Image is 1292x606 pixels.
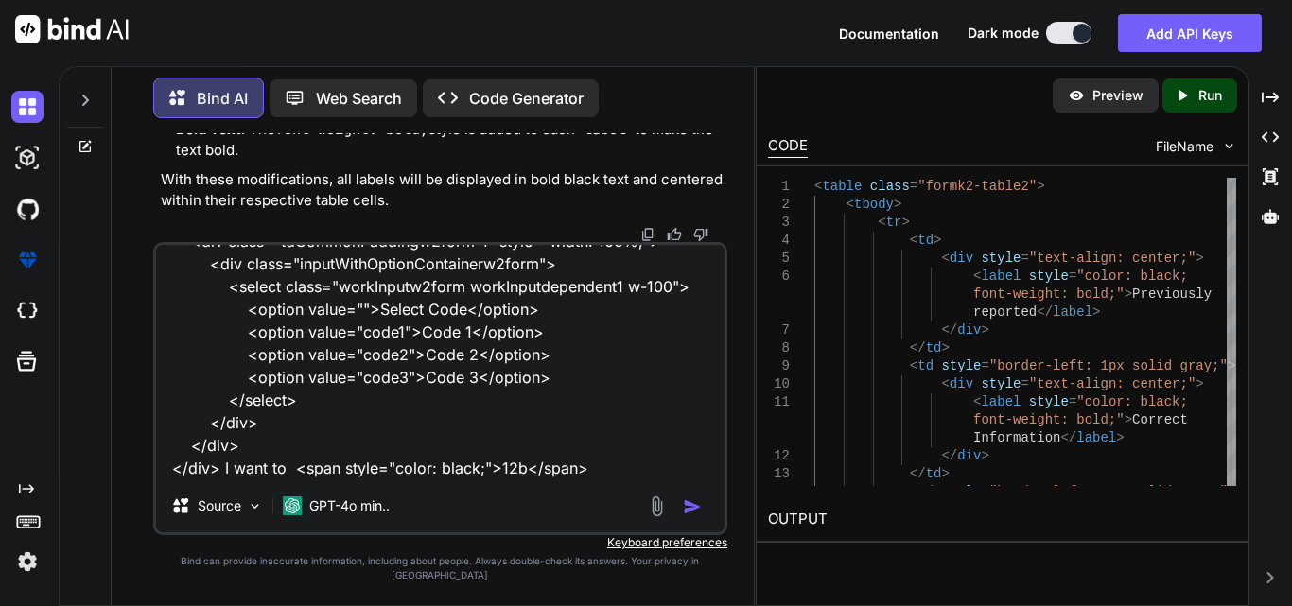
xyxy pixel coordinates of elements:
[1196,251,1203,266] span: >
[989,484,1228,499] span: "border-left: 1px solid gray;"
[917,233,934,248] span: td
[1092,304,1100,320] span: >
[768,357,790,375] div: 9
[910,233,917,248] span: <
[309,496,390,515] p: GPT-4o min..
[870,179,910,194] span: class
[847,197,854,212] span: <
[854,197,894,212] span: tbody
[1037,304,1053,320] span: </
[981,448,988,463] span: >
[1053,304,1092,320] span: label
[1198,86,1222,105] p: Run
[768,250,790,268] div: 5
[941,448,957,463] span: </
[768,321,790,339] div: 7
[757,497,1248,542] h2: OUTPUT
[910,179,917,194] span: =
[1076,430,1116,445] span: label
[198,496,241,515] p: Source
[768,268,790,286] div: 6
[11,244,44,276] img: premium
[910,466,926,481] span: </
[981,484,988,499] span: =
[926,466,942,481] span: td
[989,358,1228,373] span: "border-left: 1px solid gray;"
[941,376,949,391] span: <
[646,495,668,517] img: attachment
[1029,268,1069,284] span: style
[1029,251,1196,266] span: "text-align: center;"
[161,169,724,212] p: With these modifications, all labels will be displayed in bold black text and centered within the...
[1029,376,1196,391] span: "text-align: center;"
[1021,251,1028,266] span: =
[1076,268,1188,284] span: "color: black;
[941,322,957,338] span: </
[768,232,790,250] div: 4
[768,447,790,465] div: 12
[941,340,949,355] span: >
[1221,138,1237,154] img: chevron down
[11,142,44,174] img: darkAi-studio
[1132,286,1212,302] span: Previously
[1125,412,1132,427] span: >
[926,340,942,355] span: td
[1092,86,1144,105] p: Preview
[973,430,1060,445] span: Information
[768,339,790,357] div: 8
[667,227,682,242] img: like
[973,394,981,409] span: <
[973,304,1037,320] span: reported
[950,376,973,391] span: div
[981,394,1021,409] span: label
[941,251,949,266] span: <
[575,120,635,139] code: <label>
[1068,87,1085,104] img: preview
[968,24,1039,43] span: Dark mode
[768,465,790,483] div: 13
[973,412,1125,427] span: font-weight: bold;"
[910,340,926,355] span: </
[153,535,727,550] p: Keyboard preferences
[1076,394,1188,409] span: "color: black;
[11,91,44,123] img: darkChat
[176,119,724,162] li: : The style is added to each to make the text bold.
[941,466,949,481] span: >
[469,87,584,110] p: Code Generator
[15,15,129,43] img: Bind AI
[1118,14,1262,52] button: Add API Keys
[11,545,44,578] img: settings
[1037,179,1044,194] span: >
[973,268,981,284] span: <
[894,197,901,212] span: >
[1029,394,1069,409] span: style
[1156,137,1213,156] span: FileName
[839,24,939,43] button: Documentation
[11,295,44,327] img: cloudideIcon
[1060,430,1076,445] span: </
[1196,376,1203,391] span: >
[910,358,917,373] span: <
[640,227,655,242] img: copy
[878,215,885,230] span: <
[957,322,981,338] span: div
[886,215,902,230] span: tr
[917,179,1037,194] span: "formk2-table2"
[768,483,790,501] div: 14
[822,179,862,194] span: table
[981,358,988,373] span: =
[957,448,981,463] span: div
[1116,430,1124,445] span: >
[941,484,981,499] span: style
[156,245,725,479] textarea: <div style="flex: 1;"> <!-- Combined Label --> <label class="fontmaintainw2form" style="display: ...
[917,484,934,499] span: td
[768,178,790,196] div: 1
[11,193,44,225] img: githubDark
[283,496,302,515] img: GPT-4o mini
[950,251,973,266] span: div
[901,215,909,230] span: >
[981,268,1021,284] span: label
[1125,286,1132,302] span: >
[768,196,790,214] div: 2
[917,358,934,373] span: td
